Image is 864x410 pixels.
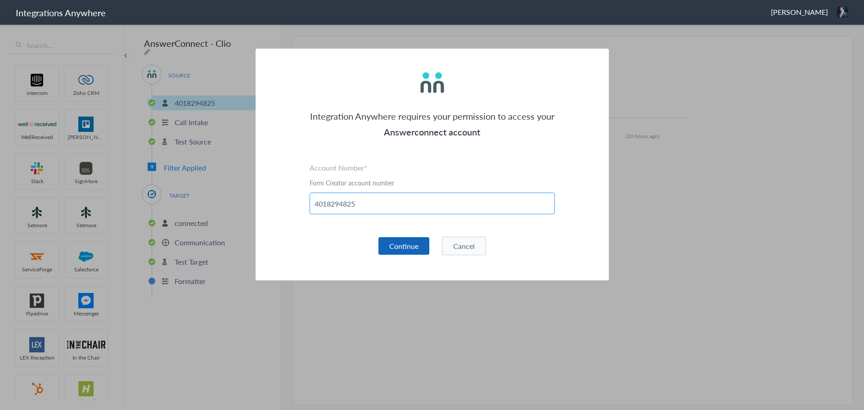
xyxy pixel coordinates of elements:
h1: Integrations Anywhere [16,6,106,19]
button: Cancel [442,237,486,255]
img: answerconnect-logo.svg [418,68,447,97]
label: Account Number [310,162,555,173]
p: Form Creator account number [310,178,555,187]
img: ba527bae-b796-4f04-8e14-6677beeb953c.jpeg [837,6,848,18]
span: [PERSON_NAME] [771,7,828,17]
p: Integration Anywhere requires your permission to access your [310,108,555,124]
button: Continue [378,237,429,255]
h3: Answerconnect account [310,124,555,140]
